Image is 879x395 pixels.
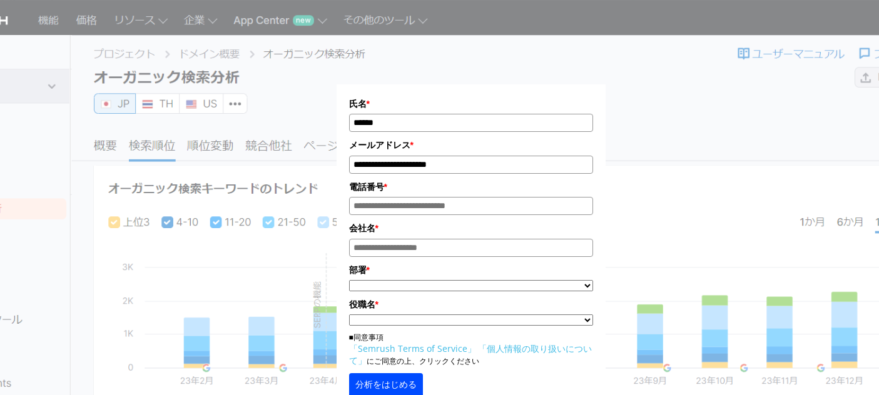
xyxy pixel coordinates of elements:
[349,180,593,194] label: 電話番号
[349,221,593,235] label: 会社名
[349,138,593,152] label: メールアドレス
[349,332,593,367] p: ■同意事項 にご同意の上、クリックください
[349,342,476,354] a: 「Semrush Terms of Service」
[349,97,593,111] label: 氏名
[349,342,592,366] a: 「個人情報の取り扱いについて」
[349,263,593,277] label: 部署
[349,297,593,311] label: 役職名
